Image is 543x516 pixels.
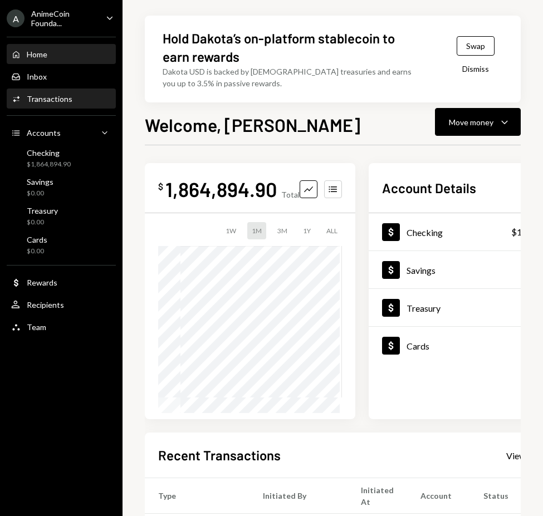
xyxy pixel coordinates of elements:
[145,114,360,136] h1: Welcome, [PERSON_NAME]
[27,128,61,137] div: Accounts
[27,72,47,81] div: Inbox
[7,122,116,142] a: Accounts
[31,9,97,28] div: AnimeCoin Founda...
[158,446,281,464] h2: Recent Transactions
[27,50,47,59] div: Home
[158,181,163,192] div: $
[407,341,429,351] div: Cards
[250,478,348,514] th: Initiated By
[273,222,292,239] div: 3M
[299,222,315,239] div: 1Y
[27,247,47,256] div: $0.00
[7,232,116,258] a: Cards$0.00
[27,94,72,104] div: Transactions
[165,176,277,202] div: 1,864,894.90
[407,265,436,276] div: Savings
[163,29,409,66] div: Hold Dakota’s on-platform stablecoin to earn rewards
[163,66,418,89] div: Dakota USD is backed by [DEMOGRAPHIC_DATA] treasuries and earns you up to 3.5% in passive rewards.
[407,478,470,514] th: Account
[435,108,521,136] button: Move money
[247,222,266,239] div: 1M
[7,44,116,64] a: Home
[27,148,71,158] div: Checking
[7,145,116,171] a: Checking$1,864,894.90
[27,278,57,287] div: Rewards
[382,179,476,197] h2: Account Details
[322,222,342,239] div: ALL
[221,222,241,239] div: 1W
[27,177,53,186] div: Savings
[407,227,443,238] div: Checking
[27,206,58,215] div: Treasury
[7,203,116,229] a: Treasury$0.00
[27,160,71,169] div: $1,864,894.90
[7,294,116,314] a: Recipients
[7,9,25,27] div: A
[457,36,495,56] button: Swap
[348,478,407,514] th: Initiated At
[506,450,536,461] div: View all
[448,56,503,82] button: Dismiss
[7,89,116,109] a: Transactions
[281,190,300,199] div: Total
[407,303,441,313] div: Treasury
[506,449,536,461] a: View all
[449,116,493,128] div: Move money
[27,235,47,244] div: Cards
[27,218,58,227] div: $0.00
[27,300,64,309] div: Recipients
[145,478,250,514] th: Type
[7,317,116,337] a: Team
[27,322,46,332] div: Team
[7,272,116,292] a: Rewards
[7,174,116,200] a: Savings$0.00
[7,66,116,86] a: Inbox
[27,189,53,198] div: $0.00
